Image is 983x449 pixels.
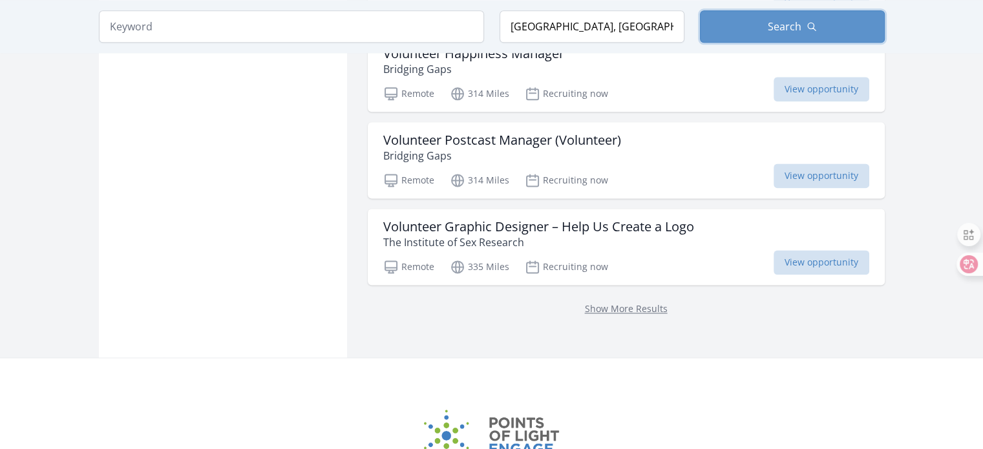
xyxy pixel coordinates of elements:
[383,46,564,61] h3: Volunteer Happiness Manager
[525,259,608,275] p: Recruiting now
[768,19,801,34] span: Search
[383,86,434,101] p: Remote
[450,172,509,188] p: 314 Miles
[450,259,509,275] p: 335 Miles
[700,10,885,43] button: Search
[383,172,434,188] p: Remote
[368,122,885,198] a: Volunteer Postcast Manager (Volunteer) Bridging Gaps Remote 314 Miles Recruiting now View opportu...
[383,148,621,163] p: Bridging Gaps
[525,86,608,101] p: Recruiting now
[774,250,869,275] span: View opportunity
[500,10,684,43] input: Location
[368,209,885,285] a: Volunteer Graphic Designer – Help Us Create a Logo The Institute of Sex Research Remote 335 Miles...
[383,235,694,250] p: The Institute of Sex Research
[585,302,668,315] a: Show More Results
[383,61,564,77] p: Bridging Gaps
[774,77,869,101] span: View opportunity
[383,132,621,148] h3: Volunteer Postcast Manager (Volunteer)
[774,163,869,188] span: View opportunity
[368,36,885,112] a: Volunteer Happiness Manager Bridging Gaps Remote 314 Miles Recruiting now View opportunity
[450,86,509,101] p: 314 Miles
[99,10,484,43] input: Keyword
[383,259,434,275] p: Remote
[383,219,694,235] h3: Volunteer Graphic Designer – Help Us Create a Logo
[525,172,608,188] p: Recruiting now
